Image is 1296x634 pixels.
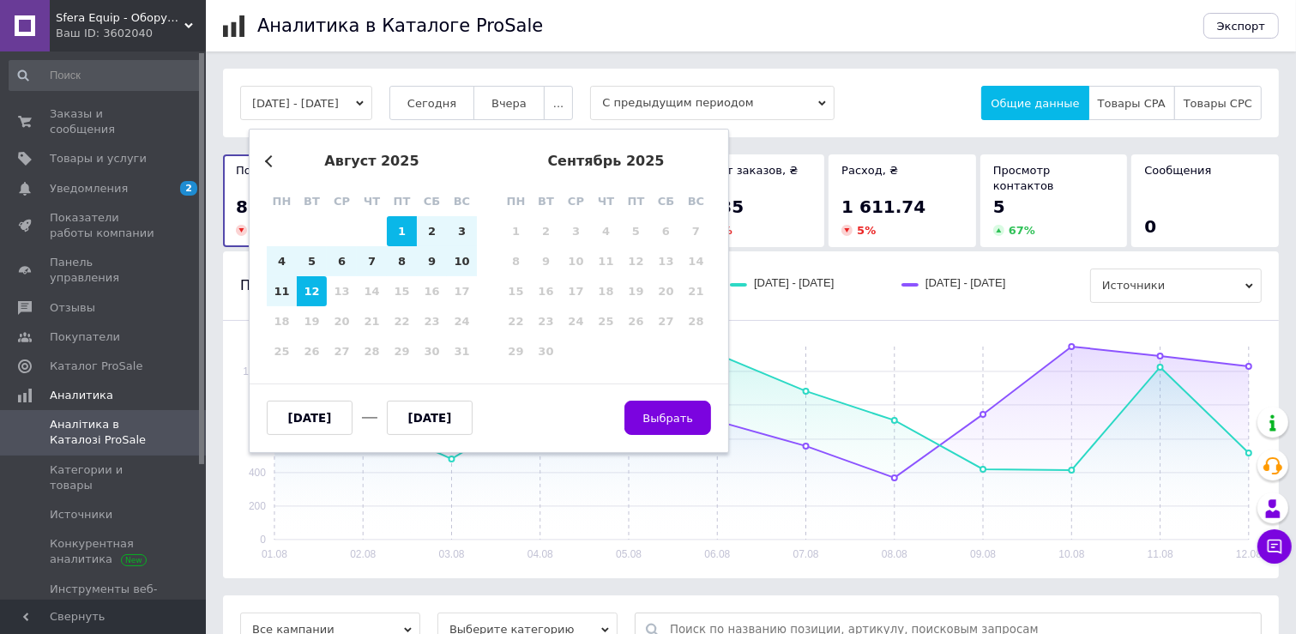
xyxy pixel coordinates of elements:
[841,196,925,217] span: 1 611.74
[1088,86,1175,120] button: Товары CPA
[357,306,387,336] div: Not available четверг, 21 августа 2025 г.
[793,548,819,560] text: 07.08
[651,246,681,276] div: Not available суббота, 13 сентября 2025 г.
[327,306,357,336] div: Not available среда, 20 августа 2025 г.
[357,246,387,276] div: Choose четверг, 7 августа 2025 г.
[50,181,128,196] span: Уведомления
[621,246,651,276] div: Not available пятница, 12 сентября 2025 г.
[50,359,142,374] span: Каталог ProSale
[501,186,531,216] div: пн
[591,186,621,216] div: чт
[50,329,120,345] span: Покупатели
[1203,13,1279,39] button: Экспорт
[257,15,543,36] h1: Аналитика в Каталоге ProSale
[50,582,159,613] span: Инструменты веб-аналитики
[180,181,197,196] span: 2
[50,507,112,522] span: Источники
[267,336,297,366] div: Not available понедельник, 25 августа 2025 г.
[681,306,711,336] div: Not available воскресенье, 28 сентября 2025 г.
[501,276,531,306] div: Not available понедельник, 15 сентября 2025 г.
[882,548,907,560] text: 08.08
[297,336,327,366] div: Not available вторник, 26 августа 2025 г.
[357,336,387,366] div: Not available четверг, 28 августа 2025 г.
[561,306,591,336] div: Not available среда, 24 сентября 2025 г.
[561,246,591,276] div: Not available среда, 10 сентября 2025 г.
[553,97,564,110] span: ...
[297,186,327,216] div: вт
[993,164,1054,192] span: Просмотр контактов
[357,276,387,306] div: Not available четверг, 14 августа 2025 г.
[240,86,372,120] button: [DATE] - [DATE]
[50,255,159,286] span: Панель управления
[544,86,573,120] button: ...
[531,246,561,276] div: Not available вторник, 9 сентября 2025 г.
[1098,97,1166,110] span: Товары CPA
[387,336,417,366] div: Not available пятница, 29 августа 2025 г.
[447,276,477,306] div: Not available воскресенье, 17 августа 2025 г.
[327,186,357,216] div: ср
[591,246,621,276] div: Not available четверг, 11 сентября 2025 г.
[260,534,266,546] text: 0
[407,97,456,110] span: Сегодня
[681,216,711,246] div: Not available воскресенье, 7 сентября 2025 г.
[473,86,545,120] button: Вчера
[9,60,202,91] input: Поиск
[262,548,287,560] text: 01.08
[417,246,447,276] div: Choose суббота, 9 августа 2025 г.
[491,97,527,110] span: Вчера
[621,276,651,306] div: Not available пятница, 19 сентября 2025 г.
[651,306,681,336] div: Not available суббота, 27 сентября 2025 г.
[624,401,711,435] button: Выбрать
[50,462,159,493] span: Категории и товары
[561,186,591,216] div: ср
[561,276,591,306] div: Not available среда, 17 сентября 2025 г.
[981,86,1088,120] button: Общие данные
[531,306,561,336] div: Not available вторник, 23 сентября 2025 г.
[447,306,477,336] div: Not available воскресенье, 24 августа 2025 г.
[350,548,376,560] text: 02.08
[501,336,531,366] div: Not available понедельник, 29 сентября 2025 г.
[417,336,447,366] div: Not available суббота, 30 августа 2025 г.
[1144,164,1211,177] span: Сообщения
[50,417,159,448] span: Аналітика в Каталозі ProSale
[236,164,280,177] span: Показы
[50,300,95,316] span: Отзывы
[591,276,621,306] div: Not available четверг, 18 сентября 2025 г.
[357,186,387,216] div: чт
[297,306,327,336] div: Not available вторник, 19 августа 2025 г.
[1144,216,1156,237] span: 0
[561,216,591,246] div: Not available среда, 3 сентября 2025 г.
[1009,224,1035,237] span: 67 %
[265,155,277,167] button: Previous Month
[681,246,711,276] div: Not available воскресенье, 14 сентября 2025 г.
[1184,97,1252,110] span: Товары CPC
[993,196,1005,217] span: 5
[1217,20,1265,33] span: Экспорт
[1174,86,1262,120] button: Товары CPC
[681,186,711,216] div: вс
[1257,529,1292,564] button: Чат с покупателем
[501,216,531,246] div: Not available понедельник, 1 сентября 2025 г.
[417,216,447,246] div: Choose суббота, 2 августа 2025 г.
[267,154,477,169] div: август 2025
[447,246,477,276] div: Choose воскресенье, 10 августа 2025 г.
[642,412,693,425] span: Выбрать
[417,276,447,306] div: Not available суббота, 16 августа 2025 г.
[327,246,357,276] div: Choose среда, 6 августа 2025 г.
[501,306,531,336] div: Not available понедельник, 22 сентября 2025 г.
[50,151,147,166] span: Товары и услуги
[387,246,417,276] div: Choose пятница, 8 августа 2025 г.
[681,276,711,306] div: Not available воскресенье, 21 сентября 2025 г.
[531,186,561,216] div: вт
[447,216,477,246] div: Choose воскресенье, 3 августа 2025 г.
[651,216,681,246] div: Not available суббота, 6 сентября 2025 г.
[857,224,876,237] span: 5 %
[50,210,159,241] span: Показатели работы компании
[236,196,290,217] span: 8 516
[651,186,681,216] div: сб
[621,186,651,216] div: пт
[327,336,357,366] div: Not available среда, 27 августа 2025 г.
[417,306,447,336] div: Not available суббота, 23 августа 2025 г.
[970,548,996,560] text: 09.08
[267,276,297,306] div: Choose понедельник, 11 августа 2025 г.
